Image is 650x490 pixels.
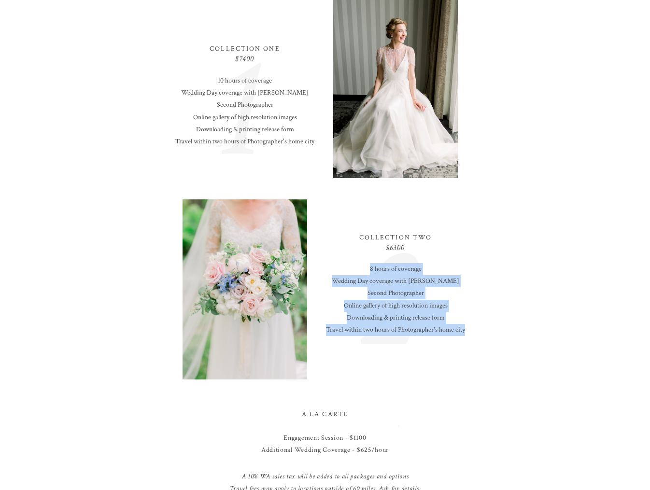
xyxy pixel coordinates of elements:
p: $7400 [197,53,293,67]
h2: 2 [327,213,451,344]
p: 8 hours of coverage Wedding Day coverage with [PERSON_NAME] Second Photographer Online gallery of... [313,263,478,356]
p: A LA CARTE [243,408,407,422]
p: Engagement Session - $1100 Additional Wedding Coverage - $625/hour [236,432,414,458]
p: $6300 [348,241,443,255]
p: 10 hours of coverage Wedding Day coverage with [PERSON_NAME] Second Photographer Online gallery o... [163,75,327,168]
p: COLLECTION TWO [313,232,478,245]
p: COLLECTION ONE [163,43,327,56]
h2: 1 [181,23,305,154]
